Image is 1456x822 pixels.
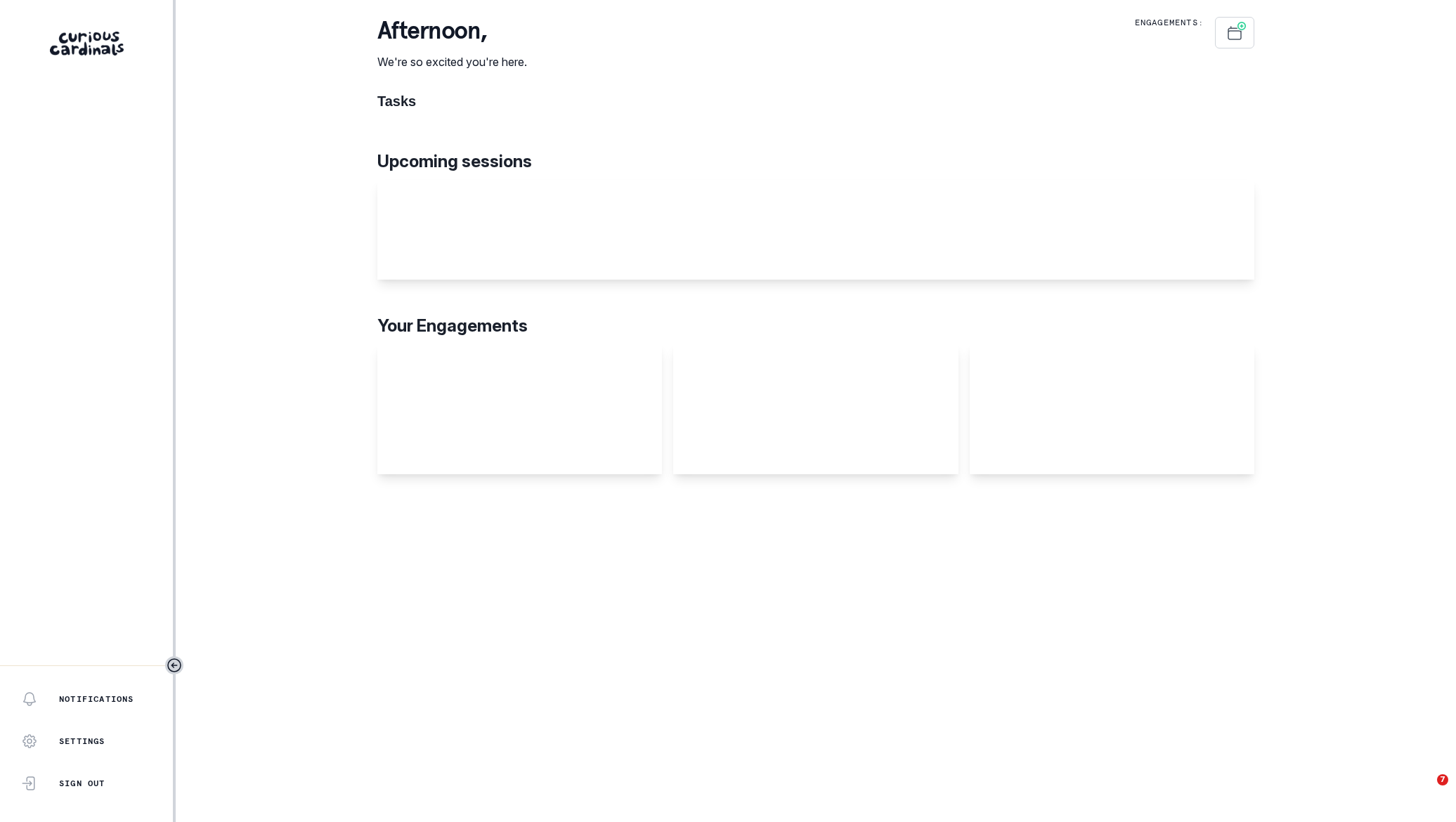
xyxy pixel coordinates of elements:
[377,313,1254,339] p: Your Engagements
[377,17,527,45] p: afternoon ,
[377,93,1254,110] h1: Tasks
[59,736,105,747] p: Settings
[59,778,105,789] p: Sign Out
[1215,17,1254,48] button: Schedule Sessions
[377,53,527,70] p: We're so excited you're here.
[377,149,1254,174] p: Upcoming sessions
[50,32,124,56] img: Curious Cardinals Logo
[1408,774,1442,808] iframe: Intercom live chat
[59,693,134,705] p: Notifications
[1437,774,1448,785] span: 7
[165,656,183,674] button: Toggle sidebar
[1135,17,1204,28] p: Engagements:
